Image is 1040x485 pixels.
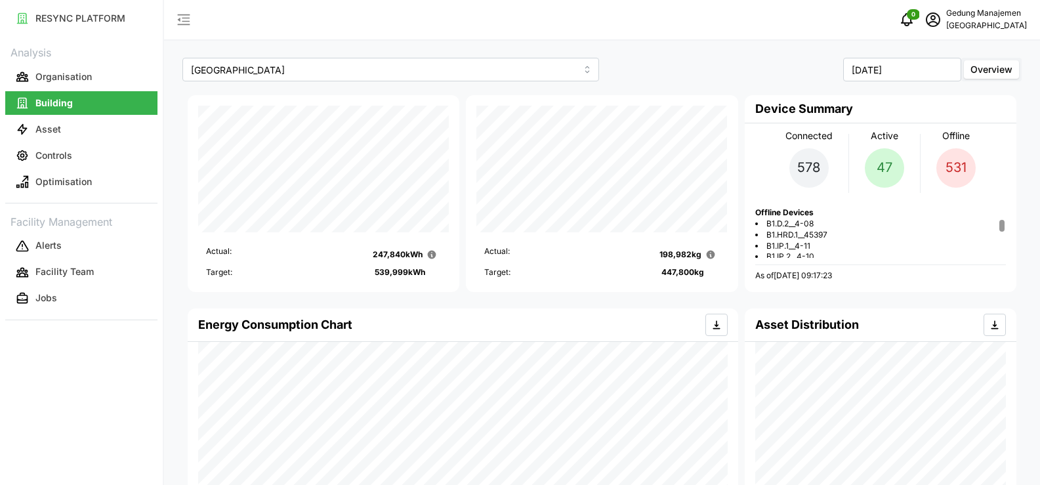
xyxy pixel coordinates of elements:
span: Overview [970,64,1012,75]
p: Target: [484,266,510,279]
p: Jobs [35,291,57,305]
p: Offline [942,129,970,143]
button: Facility Team [5,261,157,284]
p: Optimisation [35,175,92,188]
p: Facility Team [35,265,94,278]
button: Optimisation [5,170,157,194]
button: RESYNC PLATFORM [5,7,157,30]
button: Jobs [5,287,157,310]
p: Offline Devices [755,207,1006,219]
p: Actual: [206,245,232,264]
a: RESYNC PLATFORM [5,5,157,32]
button: Organisation [5,65,157,89]
p: Analysis [5,42,157,61]
a: Controls [5,142,157,169]
p: 531 [946,158,967,178]
button: notifications [894,7,920,33]
p: 578 [797,158,820,178]
p: 198,982 kg [659,249,701,261]
p: Gedung Manajemen [946,7,1027,20]
a: Building [5,90,157,116]
p: Connected [785,129,833,143]
h4: Asset Distribution [755,316,859,333]
span: B1.HRD.1__45397 [766,230,827,241]
p: Target: [206,266,232,279]
p: 447,800 kg [661,266,704,279]
p: Active [871,129,898,143]
button: schedule [920,7,946,33]
a: Organisation [5,64,157,90]
p: 539,999 kWh [375,266,425,279]
p: Alerts [35,239,62,252]
p: Asset [35,123,61,136]
a: Alerts [5,233,157,259]
p: As of [DATE] 09:17:23 [755,270,832,282]
p: [GEOGRAPHIC_DATA] [946,20,1027,32]
p: RESYNC PLATFORM [35,12,125,25]
h4: Energy Consumption Chart [198,316,352,333]
p: Organisation [35,70,92,83]
a: Facility Team [5,259,157,285]
button: Asset [5,117,157,141]
h4: Device Summary [755,100,853,117]
span: 0 [911,10,915,19]
a: Optimisation [5,169,157,195]
p: Controls [35,149,72,162]
p: Facility Management [5,211,157,230]
a: Jobs [5,285,157,312]
p: 247,840 kWh [373,249,423,261]
p: 47 [877,158,892,178]
p: Actual: [484,245,510,264]
input: Select Month [843,58,961,81]
span: B1.IP.1__4-11 [766,241,810,252]
button: Alerts [5,234,157,258]
span: B1.D.2__4-08 [766,219,814,230]
a: Asset [5,116,157,142]
button: Controls [5,144,157,167]
button: Building [5,91,157,115]
p: Building [35,96,73,110]
span: B1.IP.2__4-10 [766,251,814,263]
